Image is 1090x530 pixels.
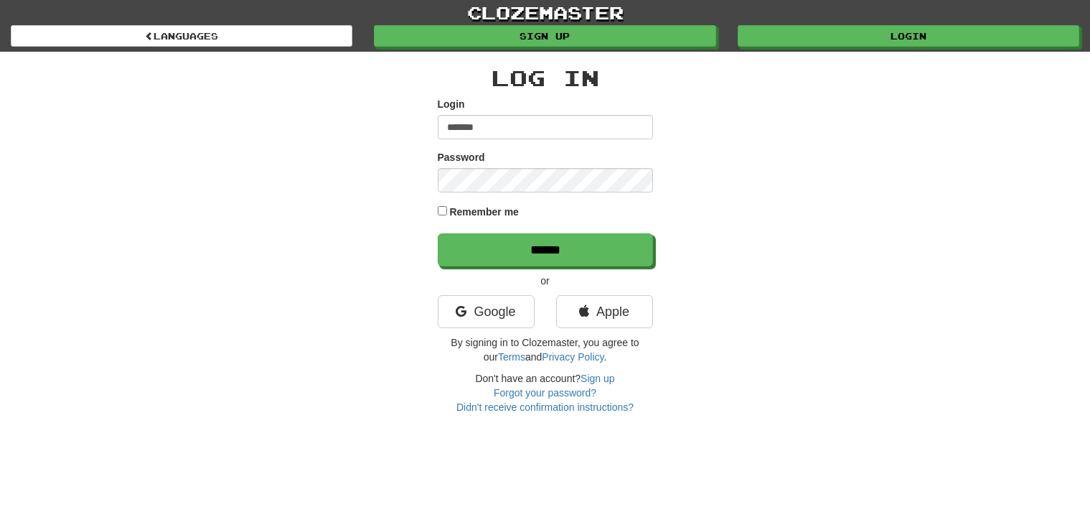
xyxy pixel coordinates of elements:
label: Login [438,97,465,111]
div: Don't have an account? [438,371,653,414]
p: By signing in to Clozemaster, you agree to our and . [438,335,653,364]
a: Terms [498,351,525,363]
label: Password [438,150,485,164]
a: Sign up [374,25,715,47]
label: Remember me [449,205,519,219]
a: Didn't receive confirmation instructions? [456,401,634,413]
p: or [438,274,653,288]
h2: Log In [438,66,653,90]
a: Login [738,25,1079,47]
a: Sign up [581,373,614,384]
a: Languages [11,25,352,47]
a: Privacy Policy [542,351,603,363]
a: Apple [556,295,653,328]
a: Google [438,295,535,328]
a: Forgot your password? [494,387,596,399]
